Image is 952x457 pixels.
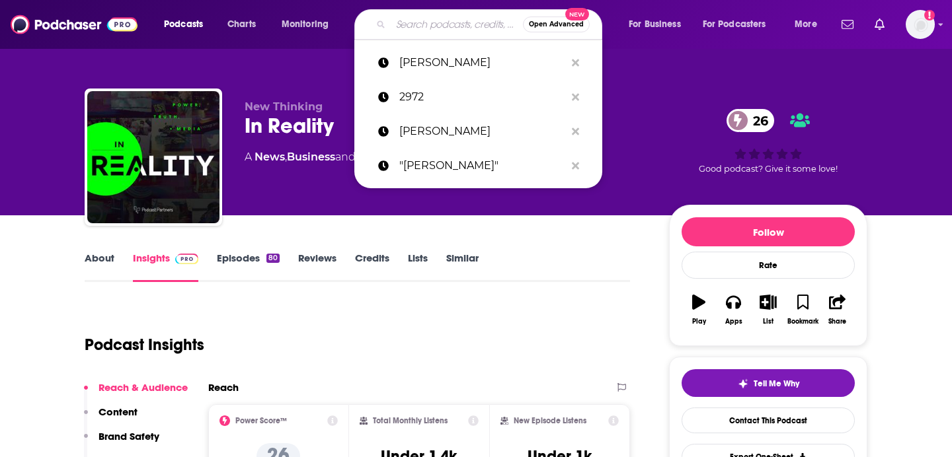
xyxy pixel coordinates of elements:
button: open menu [694,14,785,35]
h2: Total Monthly Listens [373,416,448,425]
div: Apps [725,318,742,326]
input: Search podcasts, credits, & more... [391,14,523,35]
a: Charts [219,14,264,35]
span: 26 [740,109,775,132]
svg: Add a profile image [924,10,935,20]
button: tell me why sparkleTell Me Why [682,369,855,397]
span: Monitoring [282,15,329,34]
a: 26 [727,109,775,132]
span: More [795,15,817,34]
button: Play [682,286,716,334]
div: Share [828,318,846,326]
button: open menu [619,14,697,35]
h1: Podcast Insights [85,335,204,355]
a: Show notifications dropdown [836,13,859,36]
a: Lists [408,252,428,282]
a: Episodes80 [217,252,280,282]
button: Apps [716,286,750,334]
div: Bookmark [787,318,818,326]
span: Tell Me Why [754,378,799,389]
a: InsightsPodchaser Pro [133,252,198,282]
img: tell me why sparkle [738,378,748,389]
span: New Thinking [245,100,323,113]
p: enrico mayor [399,114,565,149]
a: News [255,151,285,163]
span: Logged in as FIREPodchaser25 [906,10,935,39]
button: Brand Safety [84,430,159,454]
button: open menu [272,14,346,35]
span: Charts [227,15,256,34]
a: Business [287,151,335,163]
a: About [85,252,114,282]
h2: New Episode Listens [514,416,586,425]
a: Show notifications dropdown [869,13,890,36]
a: Reviews [298,252,337,282]
span: For Podcasters [703,15,766,34]
img: Podchaser - Follow, Share and Rate Podcasts [11,12,138,37]
button: open menu [785,14,834,35]
div: Rate [682,252,855,279]
button: List [751,286,785,334]
button: Content [84,405,138,430]
p: "greg abbott" [399,149,565,183]
span: Podcasts [164,15,203,34]
div: List [763,318,773,326]
button: Follow [682,217,855,246]
button: Bookmark [785,286,820,334]
span: For Business [629,15,681,34]
button: open menu [155,14,220,35]
p: lawrence krauss [399,46,565,80]
h2: Power Score™ [235,416,287,425]
button: Reach & Audience [84,381,188,405]
p: Reach & Audience [99,381,188,394]
span: Open Advanced [529,21,584,28]
span: Good podcast? Give it some love! [699,164,838,174]
a: Contact This Podcast [682,407,855,433]
div: Search podcasts, credits, & more... [367,9,615,40]
span: and [335,151,356,163]
img: User Profile [906,10,935,39]
a: [PERSON_NAME] [354,114,602,149]
div: A podcast [245,149,455,165]
a: [PERSON_NAME] [354,46,602,80]
a: "[PERSON_NAME]" [354,149,602,183]
p: 2972 [399,80,565,114]
div: 80 [266,254,280,263]
p: Content [99,405,138,418]
button: Share [820,286,855,334]
img: In Reality [87,91,219,223]
a: 2972 [354,80,602,114]
h2: Reach [208,381,239,394]
a: Credits [355,252,389,282]
button: Open AdvancedNew [523,17,590,32]
p: Brand Safety [99,430,159,442]
button: Show profile menu [906,10,935,39]
a: Similar [446,252,479,282]
span: , [285,151,287,163]
span: New [565,8,589,20]
div: Play [692,318,706,326]
img: Podchaser Pro [175,254,198,264]
div: 26Good podcast? Give it some love! [669,100,867,182]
